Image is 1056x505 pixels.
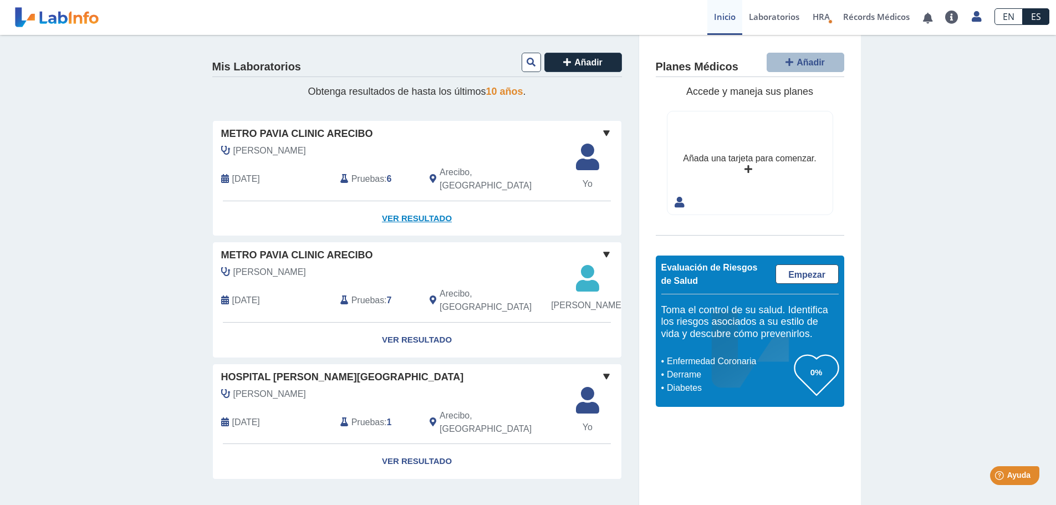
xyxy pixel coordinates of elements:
span: Evaluación de Riesgos de Salud [661,263,758,285]
li: Derrame [664,368,794,381]
span: Lopez Gonzalez, Elsa [233,266,306,279]
span: Arecibo, PR [440,287,562,314]
a: Ver Resultado [213,323,621,358]
h3: 0% [794,365,839,379]
span: Arecibo, PR [440,409,562,436]
span: Torrellas Ruiz, Rafael [233,387,306,401]
span: Arecibo, PR [440,166,562,192]
span: Yo [569,177,606,191]
span: Metro Pavia Clinic Arecibo [221,248,373,263]
div: : [332,409,421,436]
div: Añada una tarjeta para comenzar. [683,152,816,165]
a: ES [1023,8,1049,25]
button: Añadir [544,53,622,72]
b: 6 [387,174,392,183]
span: 2025-10-11 [232,172,260,186]
a: EN [994,8,1023,25]
span: 2025-10-11 [232,294,260,307]
a: Empezar [776,264,839,284]
span: Añadir [574,58,603,67]
span: [PERSON_NAME] [551,299,624,312]
div: : [332,166,421,192]
span: Pruebas [351,294,384,307]
iframe: Help widget launcher [957,462,1044,493]
b: 1 [387,417,392,427]
a: Ver Resultado [213,444,621,479]
span: HRA [813,11,830,22]
li: Enfermedad Coronaria [664,355,794,368]
span: 2023-12-05 [232,416,260,429]
span: Vivaldi, Jose [233,144,306,157]
span: Hospital [PERSON_NAME][GEOGRAPHIC_DATA] [221,370,464,385]
button: Añadir [767,53,844,72]
span: Empezar [788,270,825,279]
span: Pruebas [351,416,384,429]
h4: Planes Médicos [656,60,738,74]
span: Obtenga resultados de hasta los últimos . [308,86,526,97]
span: 10 años [486,86,523,97]
span: Pruebas [351,172,384,186]
li: Diabetes [664,381,794,395]
div: : [332,287,421,314]
span: Añadir [797,58,825,67]
h5: Toma el control de su salud. Identifica los riesgos asociados a su estilo de vida y descubre cómo... [661,304,839,340]
a: Ver Resultado [213,201,621,236]
span: Accede y maneja sus planes [686,86,813,97]
b: 7 [387,295,392,305]
span: Yo [569,421,606,434]
span: Metro Pavia Clinic Arecibo [221,126,373,141]
h4: Mis Laboratorios [212,60,301,74]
